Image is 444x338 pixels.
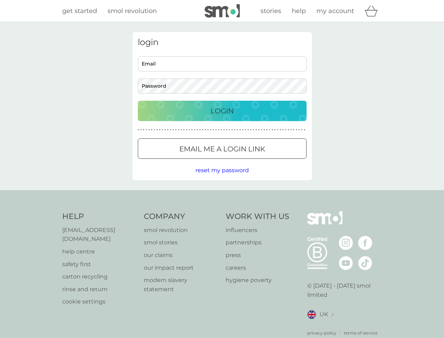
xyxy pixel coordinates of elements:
[253,128,254,132] p: ●
[138,101,307,121] button: Login
[292,7,306,15] span: help
[62,285,137,294] a: rinse and return
[332,313,334,317] img: select a new location
[167,128,168,132] p: ●
[307,281,382,299] p: © [DATE] - [DATE] smol limited
[307,330,336,336] p: privacy policy
[173,128,174,132] p: ●
[159,128,161,132] p: ●
[226,226,289,235] a: influencers
[195,166,249,175] button: reset my password
[62,297,137,306] a: cookie settings
[256,128,257,132] p: ●
[108,7,157,15] span: smol revolution
[237,128,238,132] p: ●
[183,128,185,132] p: ●
[296,128,297,132] p: ●
[191,128,193,132] p: ●
[188,128,190,132] p: ●
[186,128,187,132] p: ●
[211,105,234,117] p: Login
[62,226,137,244] a: [EMAIL_ADDRESS][DOMAIN_NAME]
[218,128,219,132] p: ●
[226,238,289,247] a: partnerships
[224,128,225,132] p: ●
[162,128,163,132] p: ●
[199,128,201,132] p: ●
[261,128,262,132] p: ●
[293,128,295,132] p: ●
[140,128,142,132] p: ●
[108,6,157,16] a: smol revolution
[339,236,353,250] img: visit the smol Instagram page
[144,226,219,235] a: smol revolution
[229,128,230,132] p: ●
[197,128,198,132] p: ●
[301,128,303,132] p: ●
[156,128,158,132] p: ●
[62,260,137,269] a: safety first
[165,128,166,132] p: ●
[226,251,289,260] p: press
[221,128,222,132] p: ●
[138,37,307,48] h3: login
[247,128,249,132] p: ●
[358,256,372,270] img: visit the smol Tiktok page
[144,251,219,260] a: our claims
[365,4,382,18] div: basket
[320,310,328,319] span: UK
[179,143,265,155] p: Email me a login link
[143,128,144,132] p: ●
[215,128,217,132] p: ●
[178,128,179,132] p: ●
[144,263,219,273] a: our impact report
[304,128,305,132] p: ●
[239,128,241,132] p: ●
[260,6,281,16] a: stories
[292,6,306,16] a: help
[298,128,300,132] p: ●
[280,128,281,132] p: ●
[210,128,211,132] p: ●
[344,330,378,336] a: terms of service
[260,7,281,15] span: stories
[234,128,236,132] p: ●
[62,247,137,256] a: help centre
[250,128,252,132] p: ●
[285,128,287,132] p: ●
[62,211,137,222] h4: Help
[62,272,137,281] a: carton recycling
[258,128,260,132] p: ●
[181,128,182,132] p: ●
[144,211,219,222] h4: Company
[148,128,150,132] p: ●
[288,128,289,132] p: ●
[138,138,307,159] button: Email me a login link
[205,128,206,132] p: ●
[290,128,292,132] p: ●
[358,236,372,250] img: visit the smol Facebook page
[316,7,354,15] span: my account
[154,128,155,132] p: ●
[266,128,268,132] p: ●
[226,263,289,273] a: careers
[62,6,97,16] a: get started
[195,167,249,174] span: reset my password
[144,276,219,294] p: modern slavery statement
[138,128,139,132] p: ●
[144,238,219,247] a: smol stories
[194,128,195,132] p: ●
[307,211,342,235] img: smol
[151,128,153,132] p: ●
[316,6,354,16] a: my account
